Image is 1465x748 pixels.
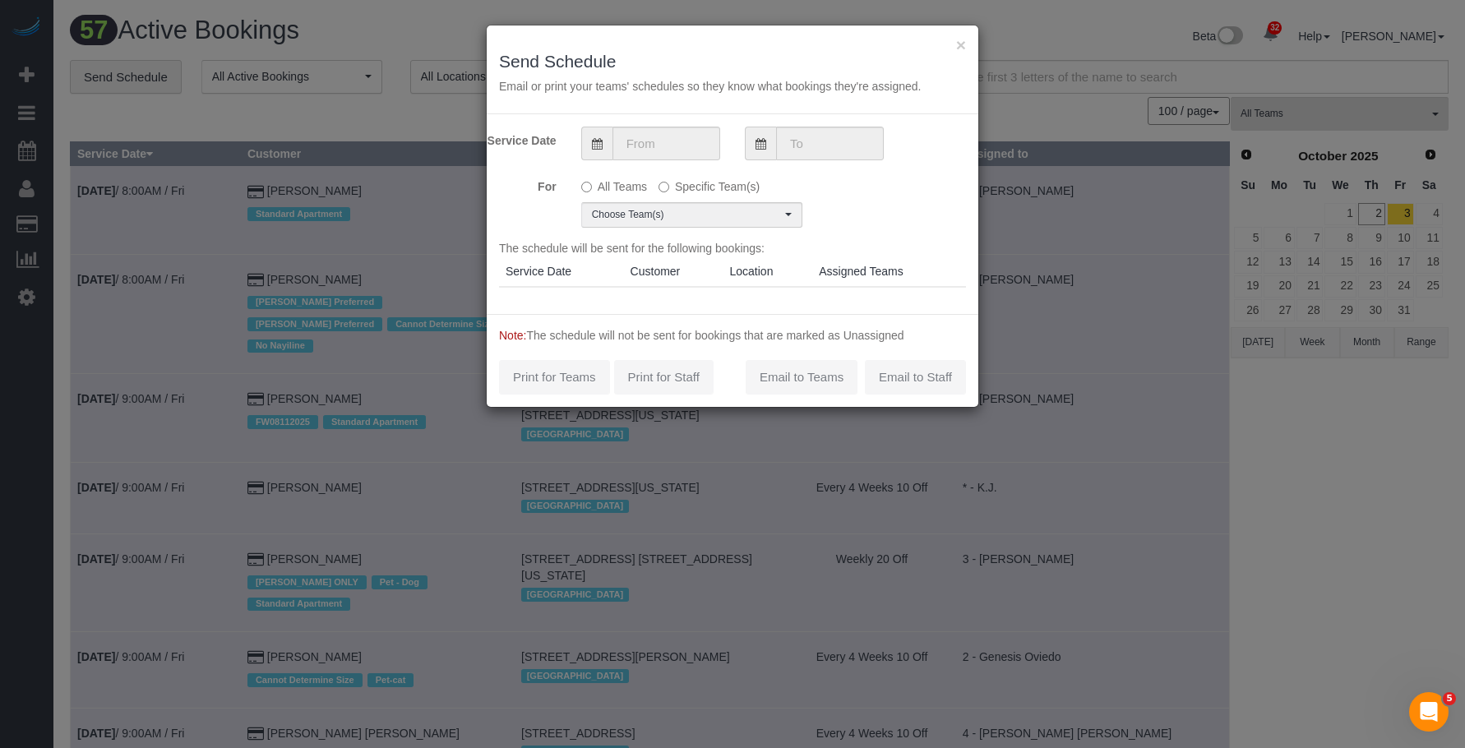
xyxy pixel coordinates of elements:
h3: Send Schedule [499,52,966,71]
label: Service Date [487,127,569,149]
span: Note: [499,329,526,342]
input: From [612,127,720,160]
p: The schedule will not be sent for bookings that are marked as Unassigned [499,327,966,344]
button: × [956,36,966,53]
th: Location [723,256,813,287]
button: Choose Team(s) [581,202,802,228]
span: 5 [1443,692,1456,705]
span: Choose Team(s) [592,208,781,222]
input: Specific Team(s) [659,182,669,192]
th: Assigned Teams [812,256,966,287]
label: All Teams [581,173,647,195]
input: To [776,127,884,160]
div: The schedule will be sent for the following bookings: [499,240,966,302]
label: Specific Team(s) [659,173,760,195]
iframe: Intercom live chat [1409,692,1449,732]
p: Email or print your teams' schedules so they know what bookings they're assigned. [499,78,966,95]
th: Service Date [499,256,624,287]
th: Customer [624,256,723,287]
input: All Teams [581,182,592,192]
label: For [487,173,569,195]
